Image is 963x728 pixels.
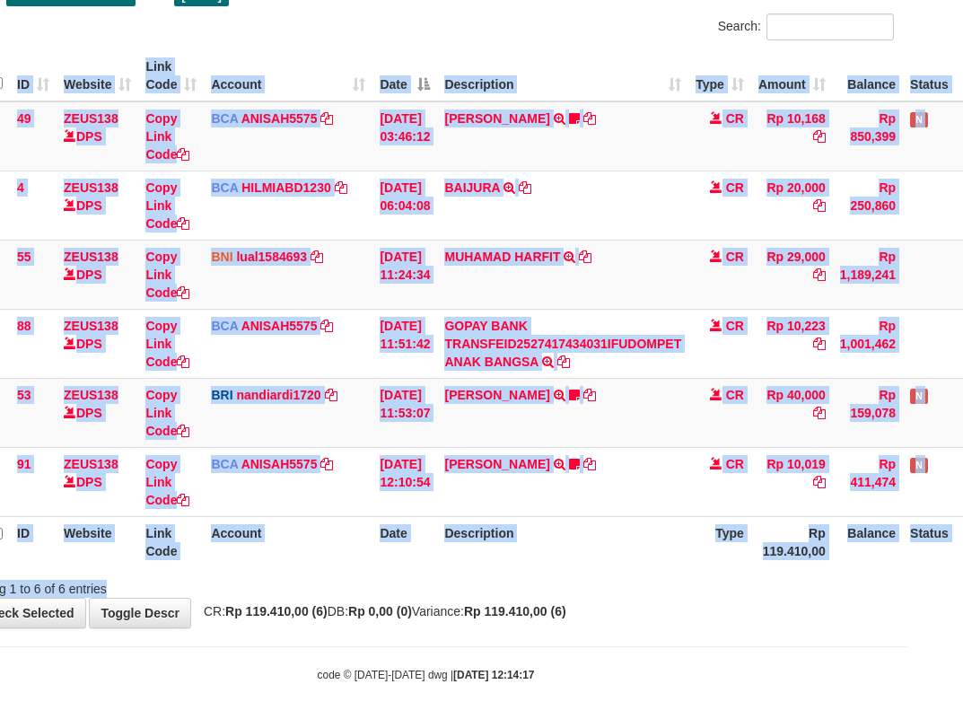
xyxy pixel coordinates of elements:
[751,171,833,240] td: Rp 20,000
[444,457,549,471] a: [PERSON_NAME]
[145,111,189,162] a: Copy Link Code
[64,180,118,195] a: ZEUS138
[444,319,681,369] a: GOPAY BANK TRANSFEID2527417434031IFUDOMPET ANAK BANGSA
[751,240,833,309] td: Rp 29,000
[726,388,744,402] span: CR
[437,516,688,567] th: Description
[910,389,928,404] span: Has Note
[57,101,138,171] td: DPS
[318,669,535,681] small: code © [DATE]-[DATE] dwg |
[211,457,238,471] span: BCA
[583,111,596,126] a: Copy INA PAUJANAH to clipboard
[64,111,118,126] a: ZEUS138
[236,250,307,264] a: lual1584693
[372,50,437,101] th: Date: activate to sort column descending
[348,604,412,618] strong: Rp 0,00 (0)
[718,13,894,40] label: Search:
[211,180,238,195] span: BCA
[583,457,596,471] a: Copy SITI AISYAH to clipboard
[64,250,118,264] a: ZEUS138
[813,268,826,282] a: Copy Rp 29,000 to clipboard
[726,457,744,471] span: CR
[17,388,31,402] span: 53
[241,180,331,195] a: HILMIABD1230
[145,250,189,300] a: Copy Link Code
[57,171,138,240] td: DPS
[372,516,437,567] th: Date
[64,388,118,402] a: ZEUS138
[211,111,238,126] span: BCA
[437,50,688,101] th: Description: activate to sort column ascending
[833,240,903,309] td: Rp 1,189,241
[444,250,560,264] a: MUHAMAD HARFIT
[211,250,232,264] span: BNI
[688,50,751,101] th: Type: activate to sort column ascending
[145,180,189,231] a: Copy Link Code
[57,516,138,567] th: Website
[372,171,437,240] td: [DATE] 06:04:08
[204,516,372,567] th: Account
[464,604,566,618] strong: Rp 119.410,00 (6)
[325,388,337,402] a: Copy nandiardi1720 to clipboard
[17,180,24,195] span: 4
[453,669,534,681] strong: [DATE] 12:14:17
[17,319,31,333] span: 88
[57,240,138,309] td: DPS
[910,112,928,127] span: Has Note
[17,111,31,126] span: 49
[751,516,833,567] th: Rp 119.410,00
[10,50,57,101] th: ID: activate to sort column ascending
[833,101,903,171] td: Rp 850,399
[372,447,437,516] td: [DATE] 12:10:54
[195,604,566,618] span: CR: DB: Variance:
[751,447,833,516] td: Rp 10,019
[833,171,903,240] td: Rp 250,860
[726,319,744,333] span: CR
[903,516,956,567] th: Status
[241,319,318,333] a: ANISAH5575
[57,447,138,516] td: DPS
[444,180,500,195] a: BAIJURA
[89,598,191,628] a: Toggle Descr
[833,50,903,101] th: Balance
[751,309,833,378] td: Rp 10,223
[241,111,318,126] a: ANISAH5575
[579,250,591,264] a: Copy MUHAMAD HARFIT to clipboard
[910,458,928,473] span: Has Note
[372,378,437,447] td: [DATE] 11:53:07
[64,457,118,471] a: ZEUS138
[320,319,333,333] a: Copy ANISAH5575 to clipboard
[17,250,31,264] span: 55
[57,50,138,101] th: Website: activate to sort column ascending
[138,516,204,567] th: Link Code
[833,309,903,378] td: Rp 1,001,462
[372,240,437,309] td: [DATE] 11:24:34
[320,457,333,471] a: Copy ANISAH5575 to clipboard
[833,447,903,516] td: Rp 411,474
[236,388,320,402] a: nandiardi1720
[211,319,238,333] span: BCA
[17,457,31,471] span: 91
[726,250,744,264] span: CR
[751,50,833,101] th: Amount: activate to sort column ascending
[813,129,826,144] a: Copy Rp 10,168 to clipboard
[64,319,118,333] a: ZEUS138
[444,388,549,402] a: [PERSON_NAME]
[726,180,744,195] span: CR
[145,319,189,369] a: Copy Link Code
[57,378,138,447] td: DPS
[813,198,826,213] a: Copy Rp 20,000 to clipboard
[320,111,333,126] a: Copy ANISAH5575 to clipboard
[813,337,826,351] a: Copy Rp 10,223 to clipboard
[241,457,318,471] a: ANISAH5575
[688,516,751,567] th: Type
[557,355,570,369] a: Copy GOPAY BANK TRANSFEID2527417434031IFUDOMPET ANAK BANGSA to clipboard
[903,50,956,101] th: Status
[583,388,596,402] a: Copy BASILIUS CHARL to clipboard
[311,250,323,264] a: Copy lual1584693 to clipboard
[813,406,826,420] a: Copy Rp 40,000 to clipboard
[751,378,833,447] td: Rp 40,000
[10,516,57,567] th: ID
[57,309,138,378] td: DPS
[145,388,189,438] a: Copy Link Code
